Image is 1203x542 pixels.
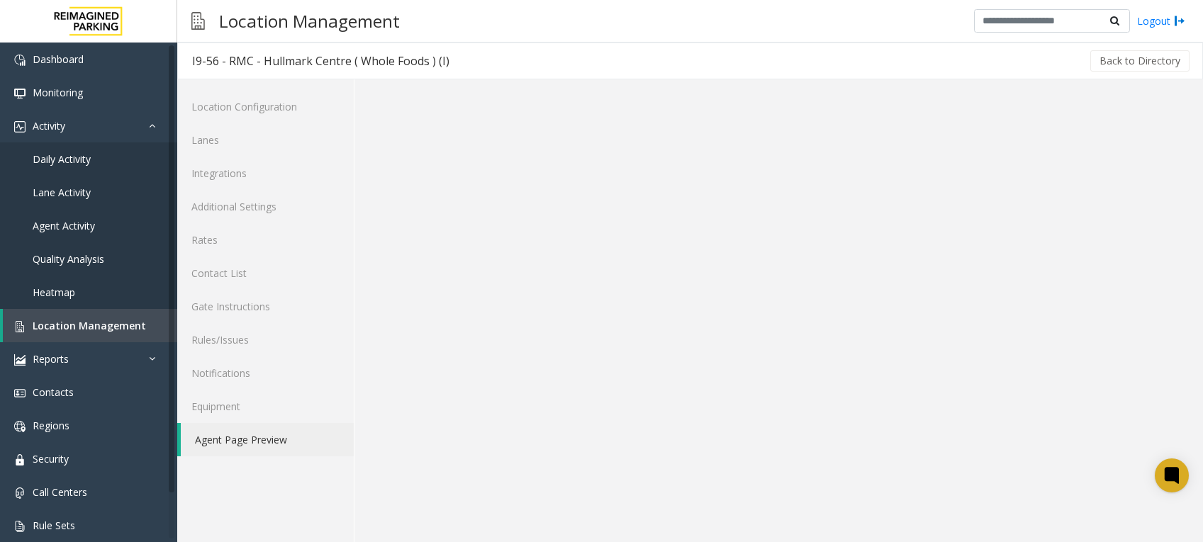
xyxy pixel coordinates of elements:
[1137,13,1185,28] a: Logout
[177,290,354,323] a: Gate Instructions
[177,90,354,123] a: Location Configuration
[177,356,354,390] a: Notifications
[33,385,74,399] span: Contacts
[177,323,354,356] a: Rules/Issues
[14,121,26,132] img: 'icon'
[191,4,205,38] img: pageIcon
[33,419,69,432] span: Regions
[181,423,354,456] a: Agent Page Preview
[33,86,83,99] span: Monitoring
[177,223,354,256] a: Rates
[177,123,354,157] a: Lanes
[33,152,91,166] span: Daily Activity
[14,321,26,332] img: 'icon'
[33,286,75,299] span: Heatmap
[3,309,177,342] a: Location Management
[33,252,104,266] span: Quality Analysis
[1090,50,1190,72] button: Back to Directory
[212,4,407,38] h3: Location Management
[14,521,26,532] img: 'icon'
[177,256,354,290] a: Contact List
[33,319,146,332] span: Location Management
[33,219,95,232] span: Agent Activity
[33,52,84,66] span: Dashboard
[14,487,26,499] img: 'icon'
[33,485,87,499] span: Call Centers
[33,352,69,366] span: Reports
[1174,13,1185,28] img: logout
[192,52,449,70] div: I9-56 - RMC - Hullmark Centre ( Whole Foods ) (I)
[33,186,91,199] span: Lane Activity
[33,519,75,532] span: Rule Sets
[14,388,26,399] img: 'icon'
[14,354,26,366] img: 'icon'
[177,190,354,223] a: Additional Settings
[177,157,354,190] a: Integrations
[177,390,354,423] a: Equipment
[14,88,26,99] img: 'icon'
[14,454,26,465] img: 'icon'
[14,55,26,66] img: 'icon'
[14,421,26,432] img: 'icon'
[33,119,65,132] span: Activity
[33,452,69,465] span: Security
